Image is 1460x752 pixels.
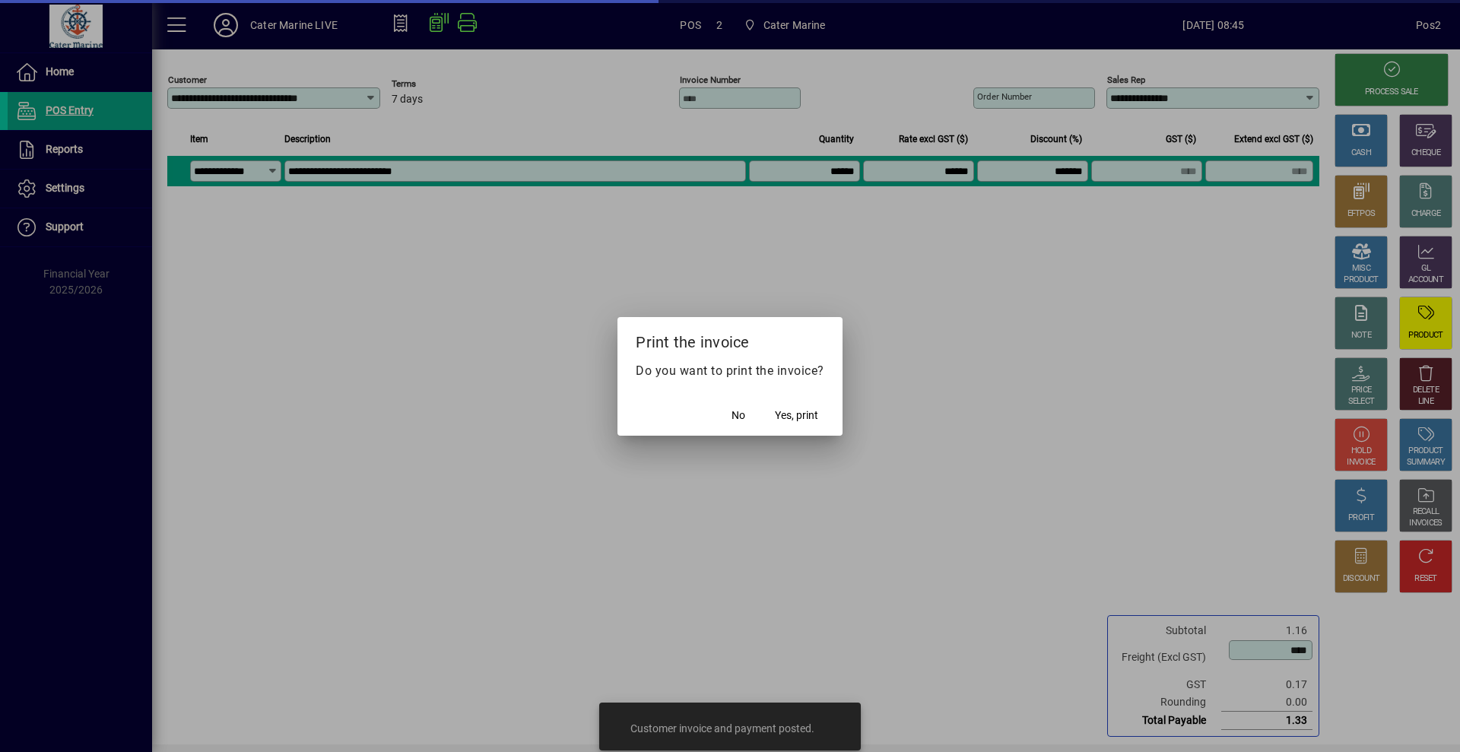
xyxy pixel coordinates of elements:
h2: Print the invoice [617,317,843,361]
p: Do you want to print the invoice? [636,362,824,380]
span: No [732,408,745,424]
button: Yes, print [769,402,824,430]
span: Yes, print [775,408,818,424]
button: No [714,402,763,430]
